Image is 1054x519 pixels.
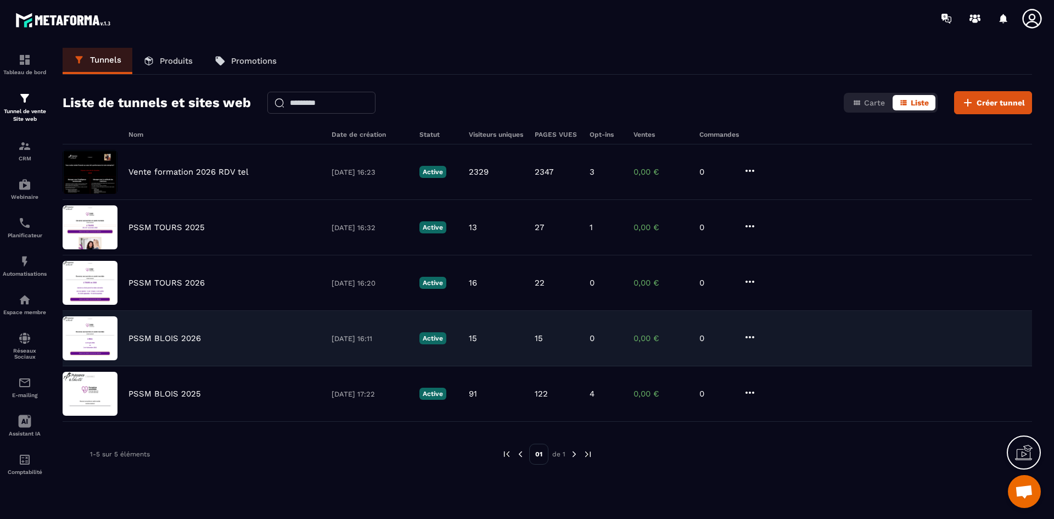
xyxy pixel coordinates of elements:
p: [DATE] 16:11 [332,334,408,343]
p: 0 [590,333,595,343]
a: automationsautomationsEspace membre [3,285,47,323]
p: PSSM TOURS 2026 [128,278,205,288]
p: 22 [535,278,545,288]
a: Tunnels [63,48,132,74]
a: formationformationTunnel de vente Site web [3,83,47,131]
p: Espace membre [3,309,47,315]
span: Créer tunnel [977,97,1025,108]
img: formation [18,92,31,105]
a: formationformationCRM [3,131,47,170]
p: Tableau de bord [3,69,47,75]
p: 01 [529,444,548,465]
p: 0 [699,389,732,399]
img: formation [18,139,31,153]
img: image [63,261,117,305]
img: image [63,205,117,249]
p: Webinaire [3,194,47,200]
p: Vente formation 2026 RDV tel [128,167,249,177]
p: [DATE] 16:23 [332,168,408,176]
p: Active [419,388,446,400]
img: automations [18,255,31,268]
p: Produits [160,56,193,66]
a: accountantaccountantComptabilité [3,445,47,483]
img: image [63,316,117,360]
button: Créer tunnel [954,91,1032,114]
img: image [63,150,117,194]
img: email [18,376,31,389]
p: Assistant IA [3,431,47,437]
a: Produits [132,48,204,74]
img: formation [18,53,31,66]
p: 122 [535,389,548,399]
img: accountant [18,453,31,466]
p: 13 [469,222,477,232]
p: Réseaux Sociaux [3,348,47,360]
button: Liste [893,95,935,110]
h6: PAGES VUES [535,131,579,138]
p: 16 [469,278,477,288]
p: 0,00 € [633,222,688,232]
p: 0,00 € [633,167,688,177]
div: Ouvrir le chat [1008,475,1041,508]
p: 0 [699,278,732,288]
span: Liste [911,98,929,107]
img: automations [18,293,31,306]
a: schedulerschedulerPlanificateur [3,208,47,247]
p: 0 [699,167,732,177]
p: 1 [590,222,593,232]
a: emailemailE-mailing [3,368,47,406]
p: Promotions [231,56,277,66]
p: 15 [535,333,543,343]
button: Carte [846,95,892,110]
p: de 1 [552,450,565,459]
p: 0,00 € [633,278,688,288]
p: 0 [699,333,732,343]
h2: Liste de tunnels et sites web [63,92,251,114]
a: Promotions [204,48,288,74]
p: Active [419,221,446,233]
p: Comptabilité [3,469,47,475]
h6: Opt-ins [590,131,623,138]
p: PSSM TOURS 2025 [128,222,205,232]
img: image [63,372,117,416]
img: automations [18,178,31,191]
h6: Commandes [699,131,739,138]
img: social-network [18,332,31,345]
p: 91 [469,389,477,399]
img: logo [15,10,114,30]
p: 27 [535,222,544,232]
p: 0 [590,278,595,288]
p: Active [419,332,446,344]
p: 0,00 € [633,333,688,343]
p: PSSM BLOIS 2026 [128,333,201,343]
p: [DATE] 16:32 [332,224,408,232]
p: Planificateur [3,232,47,238]
p: 2329 [469,167,489,177]
p: 15 [469,333,477,343]
p: 0,00 € [633,389,688,399]
img: scheduler [18,216,31,230]
p: Tunnels [90,55,121,65]
p: Automatisations [3,271,47,277]
a: automationsautomationsWebinaire [3,170,47,208]
h6: Statut [419,131,458,138]
h6: Ventes [633,131,688,138]
p: 2347 [535,167,553,177]
p: 0 [699,222,732,232]
p: [DATE] 16:20 [332,279,408,287]
a: Assistant IA [3,406,47,445]
p: Active [419,277,446,289]
p: E-mailing [3,392,47,398]
a: social-networksocial-networkRéseaux Sociaux [3,323,47,368]
img: prev [502,449,512,459]
img: next [569,449,579,459]
h6: Visiteurs uniques [469,131,524,138]
p: Active [419,166,446,178]
p: 4 [590,389,595,399]
h6: Date de création [332,131,408,138]
a: automationsautomationsAutomatisations [3,247,47,285]
p: Tunnel de vente Site web [3,108,47,123]
span: Carte [864,98,885,107]
p: CRM [3,155,47,161]
p: [DATE] 17:22 [332,390,408,398]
